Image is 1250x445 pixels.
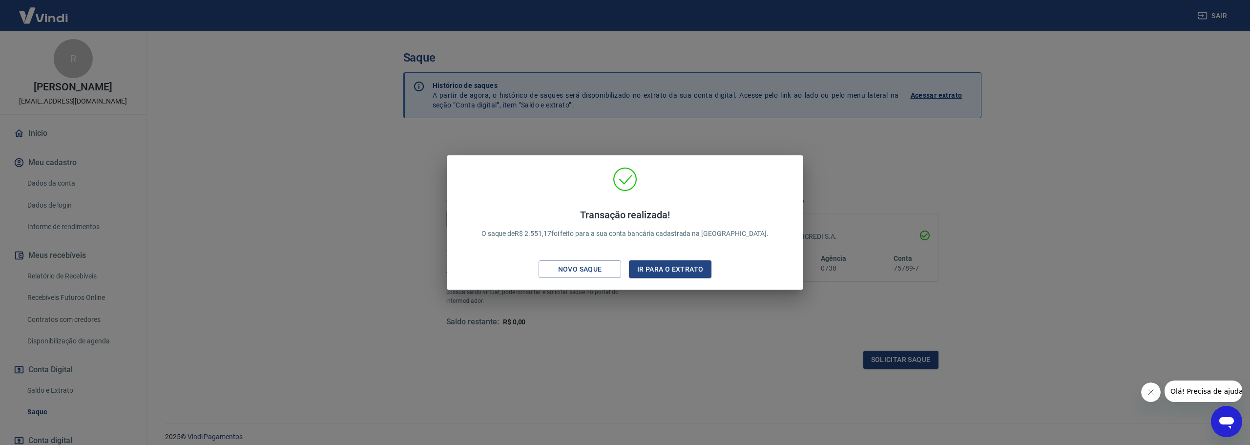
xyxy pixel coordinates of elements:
button: Novo saque [539,260,621,278]
span: Olá! Precisa de ajuda? [6,7,82,15]
button: Ir para o extrato [629,260,711,278]
h4: Transação realizada! [481,209,769,221]
div: Novo saque [546,263,614,275]
iframe: Mensagem da empresa [1165,381,1242,402]
p: O saque de R$ 2.551,17 foi feito para a sua conta bancária cadastrada na [GEOGRAPHIC_DATA]. [481,209,769,239]
iframe: Fechar mensagem [1141,382,1161,402]
iframe: Botão para abrir a janela de mensagens [1211,406,1242,437]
